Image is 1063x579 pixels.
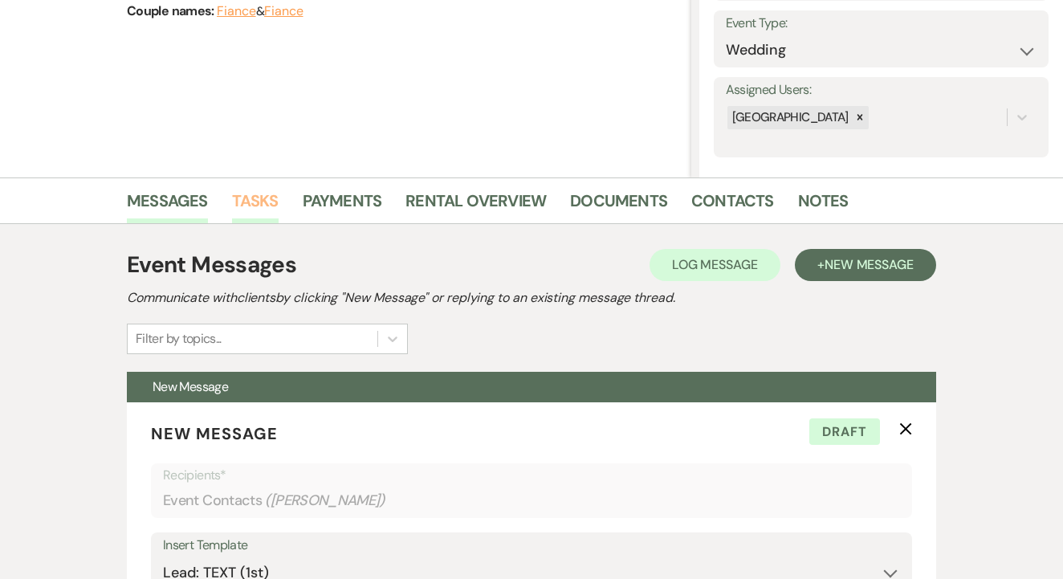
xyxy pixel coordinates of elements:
[726,12,1037,35] label: Event Type:
[232,188,279,223] a: Tasks
[127,2,217,19] span: Couple names:
[809,418,880,446] span: Draft
[163,485,900,516] div: Event Contacts
[264,5,303,18] button: Fiance
[650,249,780,281] button: Log Message
[265,490,385,512] span: ( [PERSON_NAME] )
[691,188,774,223] a: Contacts
[163,465,900,486] p: Recipients*
[127,188,208,223] a: Messages
[217,5,256,18] button: Fiance
[127,248,296,282] h1: Event Messages
[151,423,278,444] span: New Message
[153,378,228,395] span: New Message
[798,188,849,223] a: Notes
[163,534,900,557] div: Insert Template
[405,188,546,223] a: Rental Overview
[127,288,936,308] h2: Communicate with clients by clicking "New Message" or replying to an existing message thread.
[795,249,936,281] button: +New Message
[136,329,222,349] div: Filter by topics...
[672,256,758,273] span: Log Message
[303,188,382,223] a: Payments
[726,79,1037,102] label: Assigned Users:
[217,3,303,19] span: &
[727,106,851,129] div: [GEOGRAPHIC_DATA]
[570,188,667,223] a: Documents
[825,256,914,273] span: New Message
